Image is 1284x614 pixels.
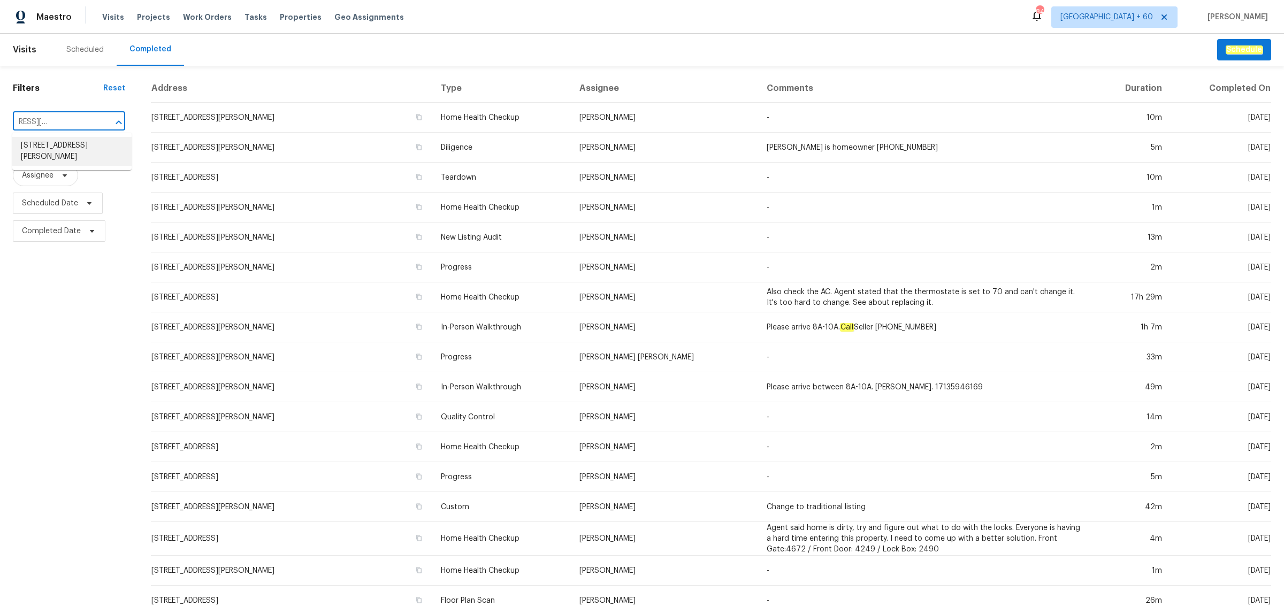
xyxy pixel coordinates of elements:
[1094,432,1171,462] td: 2m
[183,12,232,22] span: Work Orders
[758,163,1094,193] td: -
[432,252,571,282] td: Progress
[13,83,103,94] h1: Filters
[414,262,424,272] button: Copy Address
[758,252,1094,282] td: -
[758,74,1094,103] th: Comments
[1060,12,1153,22] span: [GEOGRAPHIC_DATA] + 60
[1094,372,1171,402] td: 49m
[1094,74,1171,103] th: Duration
[1094,163,1171,193] td: 10m
[1171,193,1271,222] td: [DATE]
[414,142,424,152] button: Copy Address
[758,312,1094,342] td: Please arrive 8A-10A. Seller [PHONE_NUMBER]
[151,402,432,432] td: [STREET_ADDRESS][PERSON_NAME]
[571,163,758,193] td: [PERSON_NAME]
[1171,222,1271,252] td: [DATE]
[571,522,758,556] td: [PERSON_NAME]
[432,163,571,193] td: Teardown
[571,282,758,312] td: [PERSON_NAME]
[571,432,758,462] td: [PERSON_NAME]
[432,522,571,556] td: Home Health Checkup
[414,412,424,421] button: Copy Address
[151,252,432,282] td: [STREET_ADDRESS][PERSON_NAME]
[432,282,571,312] td: Home Health Checkup
[1094,556,1171,586] td: 1m
[414,502,424,511] button: Copy Address
[1217,39,1271,61] button: Schedule
[1171,492,1271,522] td: [DATE]
[1094,402,1171,432] td: 14m
[22,198,78,209] span: Scheduled Date
[151,522,432,556] td: [STREET_ADDRESS]
[1171,402,1271,432] td: [DATE]
[432,74,571,103] th: Type
[1171,163,1271,193] td: [DATE]
[1094,282,1171,312] td: 17h 29m
[414,442,424,451] button: Copy Address
[432,462,571,492] td: Progress
[1094,342,1171,372] td: 33m
[571,556,758,586] td: [PERSON_NAME]
[571,133,758,163] td: [PERSON_NAME]
[1171,342,1271,372] td: [DATE]
[758,133,1094,163] td: [PERSON_NAME] is homeowner [PHONE_NUMBER]
[1171,372,1271,402] td: [DATE]
[571,103,758,133] td: [PERSON_NAME]
[1171,432,1271,462] td: [DATE]
[414,352,424,362] button: Copy Address
[1171,462,1271,492] td: [DATE]
[840,323,854,332] em: Call
[1094,252,1171,282] td: 2m
[432,342,571,372] td: Progress
[571,342,758,372] td: [PERSON_NAME] [PERSON_NAME]
[334,12,404,22] span: Geo Assignments
[111,115,126,130] button: Close
[758,372,1094,402] td: Please arrive between 8A-10A. [PERSON_NAME]. 17135946169
[36,12,72,22] span: Maestro
[151,342,432,372] td: [STREET_ADDRESS][PERSON_NAME]
[280,12,322,22] span: Properties
[137,12,170,22] span: Projects
[414,292,424,302] button: Copy Address
[414,595,424,605] button: Copy Address
[151,74,432,103] th: Address
[432,222,571,252] td: New Listing Audit
[758,522,1094,556] td: Agent said home is dirty, try and figure out what to do with the locks. Everyone is having a hard...
[432,402,571,432] td: Quality Control
[1171,74,1271,103] th: Completed On
[1094,222,1171,252] td: 13m
[432,312,571,342] td: In-Person Walkthrough
[432,103,571,133] td: Home Health Checkup
[414,112,424,122] button: Copy Address
[1171,252,1271,282] td: [DATE]
[1203,12,1268,22] span: [PERSON_NAME]
[1094,103,1171,133] td: 10m
[12,137,132,166] li: [STREET_ADDRESS][PERSON_NAME]
[432,193,571,222] td: Home Health Checkup
[432,372,571,402] td: In-Person Walkthrough
[1094,492,1171,522] td: 42m
[1171,522,1271,556] td: [DATE]
[151,432,432,462] td: [STREET_ADDRESS]
[22,170,53,181] span: Assignee
[22,226,81,236] span: Completed Date
[571,462,758,492] td: [PERSON_NAME]
[244,13,267,21] span: Tasks
[1171,282,1271,312] td: [DATE]
[129,44,171,55] div: Completed
[414,382,424,392] button: Copy Address
[571,193,758,222] td: [PERSON_NAME]
[758,193,1094,222] td: -
[151,372,432,402] td: [STREET_ADDRESS][PERSON_NAME]
[1171,103,1271,133] td: [DATE]
[1094,462,1171,492] td: 5m
[414,472,424,481] button: Copy Address
[758,342,1094,372] td: -
[151,312,432,342] td: [STREET_ADDRESS][PERSON_NAME]
[1094,193,1171,222] td: 1m
[414,533,424,543] button: Copy Address
[151,103,432,133] td: [STREET_ADDRESS][PERSON_NAME]
[758,103,1094,133] td: -
[432,556,571,586] td: Home Health Checkup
